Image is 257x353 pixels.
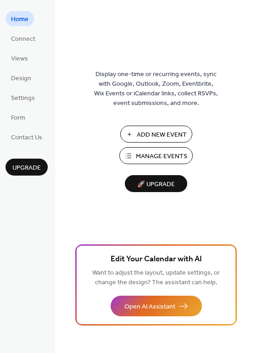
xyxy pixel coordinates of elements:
[111,296,202,316] button: Open AI Assistant
[137,130,187,140] span: Add New Event
[11,54,28,64] span: Views
[119,147,193,164] button: Manage Events
[11,74,31,83] span: Design
[11,133,42,143] span: Contact Us
[6,31,41,46] a: Connect
[11,113,25,123] span: Form
[6,90,40,105] a: Settings
[6,11,34,26] a: Home
[136,152,187,161] span: Manage Events
[11,94,35,103] span: Settings
[130,178,182,191] span: 🚀 Upgrade
[6,159,48,176] button: Upgrade
[124,302,175,312] span: Open AI Assistant
[92,267,220,289] span: Want to adjust the layout, update settings, or change the design? The assistant can help.
[6,129,48,144] a: Contact Us
[11,34,35,44] span: Connect
[6,50,34,66] a: Views
[120,126,192,143] button: Add New Event
[111,253,202,266] span: Edit Your Calendar with AI
[6,110,31,125] a: Form
[6,70,37,85] a: Design
[94,70,218,108] span: Display one-time or recurring events, sync with Google, Outlook, Zoom, Eventbrite, Wix Events or ...
[12,163,41,173] span: Upgrade
[125,175,187,192] button: 🚀 Upgrade
[11,15,28,24] span: Home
